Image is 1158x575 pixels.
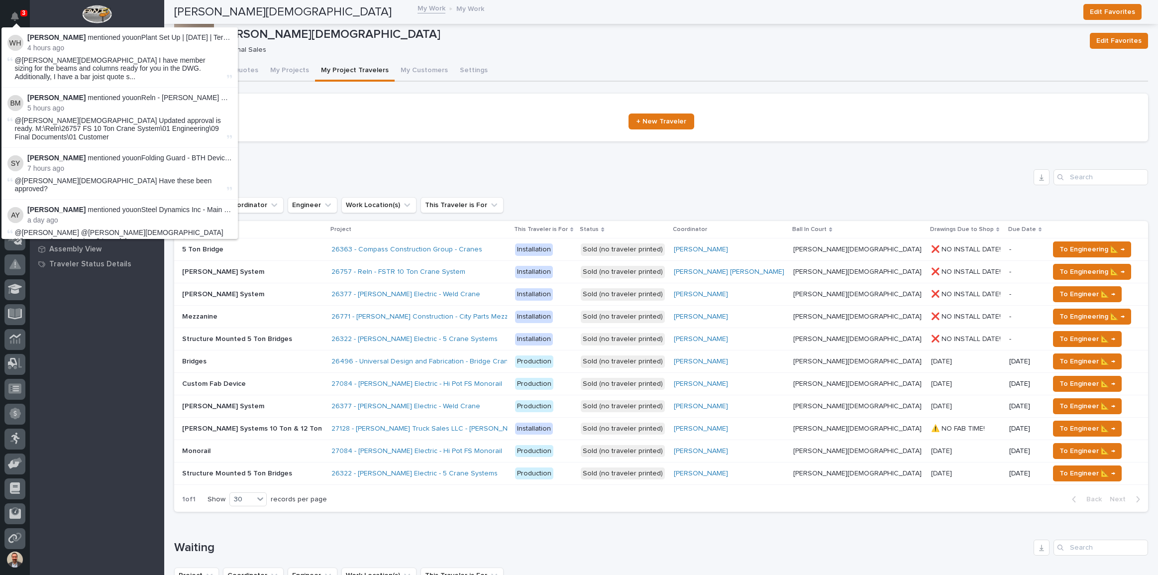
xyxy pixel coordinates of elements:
[1080,495,1102,504] span: Back
[395,61,454,82] button: My Customers
[674,447,728,456] a: [PERSON_NAME]
[1110,495,1132,504] span: Next
[174,306,1148,328] tr: MezzanineMezzanine 26771 - [PERSON_NAME] Construction - City Parts Mezzanine InstallationSold (no...
[931,311,1003,321] p: ❌ NO INSTALL DATE!
[27,154,232,162] p: mentioned you on :
[27,33,86,41] strong: [PERSON_NAME]
[1059,400,1115,412] span: To Engineer 📐 →
[30,256,164,271] a: Traveler Status Details
[7,207,23,223] img: Adam Yutzy
[581,378,665,390] div: Sold (no traveler printed)
[182,400,266,411] p: [PERSON_NAME] System
[182,333,294,344] p: Structure Mounted 5 Ton Bridges
[793,467,924,478] p: [PERSON_NAME][DEMOGRAPHIC_DATA]
[223,197,284,213] button: Coordinator
[331,357,535,366] a: 26496 - Universal Design and Fabrication - Bridge Crane 10 Ton
[182,355,209,366] p: Bridges
[1009,380,1041,388] p: [DATE]
[1008,224,1036,235] p: Due Date
[674,290,728,299] a: [PERSON_NAME]
[793,445,924,456] p: [PERSON_NAME][DEMOGRAPHIC_DATA]
[4,6,25,27] button: Notifications
[636,118,686,125] span: + New Traveler
[581,445,665,458] div: Sold (no traveler printed)
[931,333,1003,344] p: ❌ NO INSTALL DATE!
[174,261,1148,283] tr: [PERSON_NAME] System[PERSON_NAME] System 26757 - Reln - FSTR 10 Ton Crane System InstallationSold...
[793,243,924,254] p: [PERSON_NAME][DEMOGRAPHIC_DATA]
[27,33,232,42] p: mentioned you on :
[931,445,954,456] p: [DATE]
[581,400,665,413] div: Sold (no traveler printed)
[515,423,553,435] div: Installation
[216,61,264,82] button: My Quotes
[12,12,25,28] div: Notifications3
[27,206,232,214] p: mentioned you on :
[27,206,86,214] strong: [PERSON_NAME]
[1053,353,1122,369] button: To Engineer 📐 →
[1053,169,1148,185] input: Search
[1009,357,1041,366] p: [DATE]
[230,494,254,505] div: 30
[7,95,23,111] img: Ben Miller
[673,224,707,235] p: Coordinator
[174,440,1148,462] tr: MonorailMonorail 27084 - [PERSON_NAME] Electric - Hi Pot FS Monorail ProductionSold (no traveler ...
[515,445,553,458] div: Production
[15,177,212,193] span: @[PERSON_NAME][DEMOGRAPHIC_DATA] Have these been approved?
[931,378,954,388] p: [DATE]
[174,170,1030,184] h1: Inception
[793,311,924,321] p: [PERSON_NAME][DEMOGRAPHIC_DATA]
[930,224,994,235] p: Drawings Due to Shop
[1009,425,1041,433] p: [DATE]
[1106,495,1148,504] button: Next
[22,9,25,16] p: 3
[141,154,232,162] a: Folding Guard - BTH Devices
[674,313,728,321] a: [PERSON_NAME]
[141,94,244,102] a: Reln - [PERSON_NAME] System
[7,155,23,171] img: Spenser Yoder
[1053,376,1122,392] button: To Engineer 📐 →
[793,400,924,411] p: [PERSON_NAME][DEMOGRAPHIC_DATA]
[515,288,553,301] div: Installation
[4,549,25,570] button: users-avatar
[1053,443,1122,459] button: To Engineer 📐 →
[515,243,553,256] div: Installation
[514,224,568,235] p: This Traveler is For
[1009,447,1041,456] p: [DATE]
[15,56,225,81] span: @[PERSON_NAME][DEMOGRAPHIC_DATA] I have member sizing for the beams and columns ready for you in ...
[1059,423,1115,435] span: To Engineer 📐 →
[793,333,924,344] p: [PERSON_NAME][DEMOGRAPHIC_DATA]
[174,238,1148,261] tr: 5 Ton Bridge5 Ton Bridge 26363 - Compass Construction Group - Cranes InstallationSold (no travele...
[1053,540,1148,556] input: Search
[931,355,954,366] p: [DATE]
[515,400,553,413] div: Production
[174,373,1148,395] tr: Custom Fab DeviceCustom Fab Device 27084 - [PERSON_NAME] Electric - Hi Pot FS Monorail Production...
[418,2,445,13] a: My Work
[674,245,728,254] a: [PERSON_NAME]
[581,288,665,301] div: Sold (no traveler printed)
[174,350,1148,373] tr: BridgesBridges 26496 - Universal Design and Fabrication - Bridge Crane 10 Ton ProductionSold (no ...
[1059,333,1115,345] span: To Engineer 📐 →
[182,467,294,478] p: Structure Mounted 5 Ton Bridges
[271,495,327,504] p: records per page
[1053,309,1131,325] button: To Engineering 📐 →
[1053,331,1122,347] button: To Engineer 📐 →
[1053,241,1131,257] button: To Engineering 📐 →
[1009,313,1041,321] p: -
[15,116,221,141] span: @[PERSON_NAME][DEMOGRAPHIC_DATA] Updated approval is ready. M:\Reln\26757 FS 10 Ton Crane System\...
[581,467,665,480] div: Sold (no traveler printed)
[931,467,954,478] p: [DATE]
[208,495,225,504] p: Show
[27,104,232,113] p: 5 hours ago
[1053,264,1131,280] button: To Engineering 📐 →
[174,462,1148,485] tr: Structure Mounted 5 Ton BridgesStructure Mounted 5 Ton Bridges 26322 - [PERSON_NAME] Electric - 5...
[792,224,827,235] p: Ball In Court
[515,333,553,345] div: Installation
[1009,402,1041,411] p: [DATE]
[341,197,417,213] button: Work Location(s)
[182,288,266,299] p: [PERSON_NAME] System
[27,216,232,225] p: a day ago
[331,268,465,276] a: 26757 - Reln - FSTR 10 Ton Crane System
[793,288,924,299] p: [PERSON_NAME][DEMOGRAPHIC_DATA]
[674,357,728,366] a: [PERSON_NAME]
